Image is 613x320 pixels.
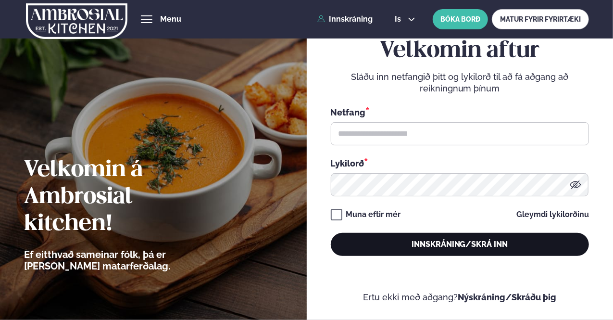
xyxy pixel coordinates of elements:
[387,15,423,23] button: is
[516,211,589,218] a: Gleymdi lykilorðinu
[331,38,589,64] h2: Velkomin aftur
[331,292,589,303] p: Ertu ekki með aðgang?
[395,15,404,23] span: is
[331,233,589,256] button: Innskráning/Skrá inn
[24,157,224,238] h2: Velkomin á Ambrosial kitchen!
[317,15,373,24] a: Innskráning
[492,9,589,29] a: MATUR FYRIR FYRIRTÆKI
[331,157,589,169] div: Lykilorð
[26,1,127,41] img: logo
[331,71,589,94] p: Sláðu inn netfangið þitt og lykilorð til að fá aðgang að reikningnum þínum
[331,106,589,118] div: Netfang
[433,9,488,29] button: BÓKA BORÐ
[141,13,152,25] button: hamburger
[458,292,557,302] a: Nýskráning/Skráðu þig
[24,249,224,272] p: Ef eitthvað sameinar fólk, þá er [PERSON_NAME] matarferðalag.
